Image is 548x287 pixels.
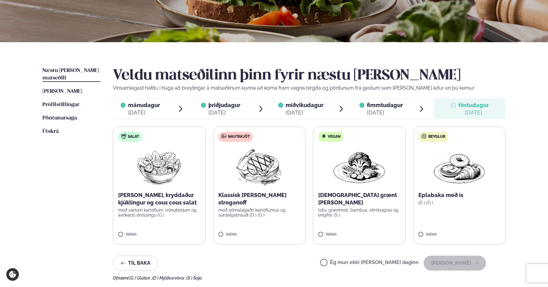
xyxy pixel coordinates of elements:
p: Klassísk [PERSON_NAME] stroganoff [218,191,301,206]
img: beef.svg [221,134,226,139]
span: Vegan [328,134,341,139]
span: Prófílstillingar [42,102,79,107]
span: Beyglur [428,134,445,139]
p: með sætum kartöflum, trönuberjum og avókadó dressingu (G ) [118,208,200,217]
div: [DATE] [367,109,403,116]
p: Eplabaka með ís [418,191,501,199]
a: Pöntunarsaga [42,114,77,122]
span: (S ) Soja [186,276,202,280]
span: fimmtudagur [367,102,403,108]
span: Nautakjöt [228,134,250,139]
a: Næstu [PERSON_NAME] matseðill [42,67,100,82]
div: Ofnæmi: [113,276,506,280]
span: Pöntunarsaga [42,115,77,121]
p: tofu, grænmeti, bambus, sítrónugras og engifer (S ) [318,208,400,217]
img: Vegan.png [332,147,386,186]
span: mánudagur [128,102,160,108]
h2: Veldu matseðilinn þinn fyrir næstu [PERSON_NAME] [113,67,506,84]
span: Salat [128,134,139,139]
img: Croissant.png [432,147,487,186]
a: Útskrá [42,128,59,135]
span: föstudagur [458,102,489,108]
a: Cookie settings [6,268,19,281]
span: Útskrá [42,129,59,134]
span: [PERSON_NAME] [42,89,82,94]
div: [DATE] [458,109,489,116]
span: (D ) Mjólkurvörur , [152,276,186,280]
button: [PERSON_NAME] [424,256,486,271]
span: (G ) Glúten , [129,276,152,280]
span: Næstu [PERSON_NAME] matseðill [42,68,99,81]
p: [PERSON_NAME], kryddaður kjúklingur og cous cous salat [118,191,200,206]
p: Vinsamlegast hafðu í huga að breytingar á matseðlinum kunna að koma fram vegna birgða og pöntunum... [113,84,506,92]
div: [DATE] [286,109,323,116]
a: [PERSON_NAME] [42,88,82,95]
img: bagle-new-16px.svg [421,134,427,139]
button: Til baka [113,256,158,271]
img: Beef-Meat.png [232,147,287,186]
p: með rjómalagaðri kartöflumús og súrdeigsbrauði (D ) (G ) [218,208,301,217]
img: Vegan.svg [321,134,326,139]
span: þriðjudagur [208,102,240,108]
p: (D ) (G ) [418,200,501,205]
div: [DATE] [208,109,240,116]
span: miðvikudagur [286,102,323,108]
img: salad.svg [121,134,126,139]
div: [DATE] [128,109,160,116]
a: Prófílstillingar [42,101,79,109]
img: Salad.png [132,147,187,186]
p: [DEMOGRAPHIC_DATA] grænt [PERSON_NAME] [318,191,400,206]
